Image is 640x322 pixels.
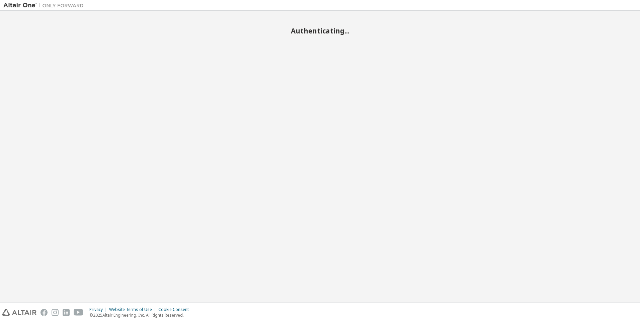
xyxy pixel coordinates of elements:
[109,307,158,312] div: Website Terms of Use
[89,307,109,312] div: Privacy
[3,26,637,35] h2: Authenticating...
[158,307,193,312] div: Cookie Consent
[63,309,70,316] img: linkedin.svg
[41,309,48,316] img: facebook.svg
[74,309,83,316] img: youtube.svg
[2,309,36,316] img: altair_logo.svg
[52,309,59,316] img: instagram.svg
[3,2,87,9] img: Altair One
[89,312,193,318] p: © 2025 Altair Engineering, Inc. All Rights Reserved.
